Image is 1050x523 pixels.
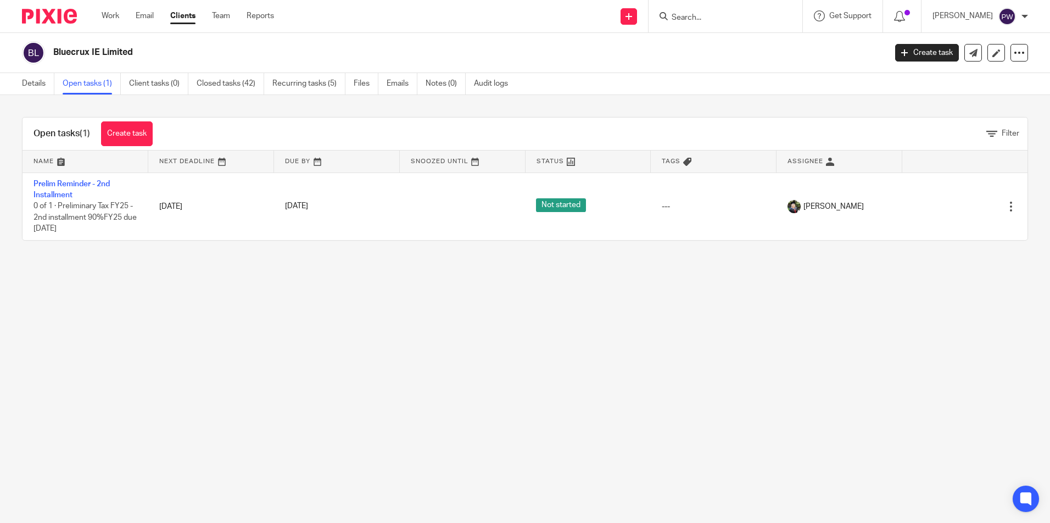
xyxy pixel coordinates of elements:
span: Not started [536,198,586,212]
td: [DATE] [148,173,274,240]
a: Work [102,10,119,21]
h1: Open tasks [33,128,90,140]
span: 0 of 1 · Preliminary Tax FY25 - 2nd installment 90%FY25 due [DATE] [33,202,137,232]
a: Details [22,73,54,94]
a: Emails [387,73,417,94]
div: --- [662,201,766,212]
img: Pixie [22,9,77,24]
a: Files [354,73,378,94]
a: Team [212,10,230,21]
a: Audit logs [474,73,516,94]
h2: Bluecrux IE Limited [53,47,713,58]
span: Tags [662,158,680,164]
a: Create task [895,44,959,62]
input: Search [671,13,769,23]
a: Clients [170,10,196,21]
span: [PERSON_NAME] [803,201,864,212]
p: [PERSON_NAME] [932,10,993,21]
span: Get Support [829,12,872,20]
img: svg%3E [22,41,45,64]
span: Filter [1002,130,1019,137]
a: Closed tasks (42) [197,73,264,94]
a: Notes (0) [426,73,466,94]
span: Status [537,158,564,164]
a: Recurring tasks (5) [272,73,345,94]
a: Create task [101,121,153,146]
a: Client tasks (0) [129,73,188,94]
img: Jade.jpeg [787,200,801,213]
a: Email [136,10,154,21]
a: Open tasks (1) [63,73,121,94]
span: (1) [80,129,90,138]
span: [DATE] [285,203,308,210]
a: Prelim Reminder - 2nd Installment [33,180,110,199]
img: svg%3E [998,8,1016,25]
a: Reports [247,10,274,21]
span: Snoozed Until [411,158,468,164]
